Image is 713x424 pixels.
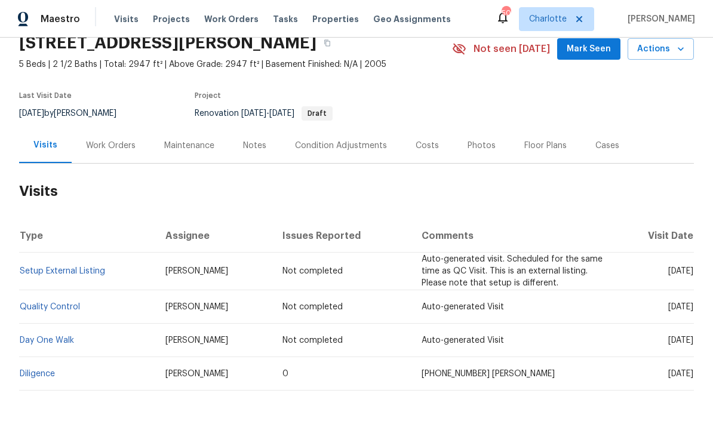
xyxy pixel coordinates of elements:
[273,15,298,23] span: Tasks
[156,219,273,253] th: Assignee
[20,267,105,275] a: Setup External Listing
[474,43,550,55] span: Not seen [DATE]
[19,164,694,219] h2: Visits
[165,303,228,311] span: [PERSON_NAME]
[165,267,228,275] span: [PERSON_NAME]
[273,219,412,253] th: Issues Reported
[20,303,80,311] a: Quality Control
[557,38,620,60] button: Mark Seen
[422,370,555,378] span: [PHONE_NUMBER] [PERSON_NAME]
[416,140,439,152] div: Costs
[269,109,294,118] span: [DATE]
[164,140,214,152] div: Maintenance
[524,140,567,152] div: Floor Plans
[165,370,228,378] span: [PERSON_NAME]
[373,13,451,25] span: Geo Assignments
[529,13,567,25] span: Charlotte
[628,38,694,60] button: Actions
[20,370,55,378] a: Diligence
[195,92,221,99] span: Project
[19,219,156,253] th: Type
[422,255,603,287] span: Auto-generated visit. Scheduled for the same time as QC Visit. This is an external listing. Pleas...
[668,267,693,275] span: [DATE]
[241,109,266,118] span: [DATE]
[623,13,695,25] span: [PERSON_NAME]
[316,32,338,54] button: Copy Address
[668,370,693,378] span: [DATE]
[303,110,331,117] span: Draft
[19,37,316,49] h2: [STREET_ADDRESS][PERSON_NAME]
[195,109,333,118] span: Renovation
[412,219,614,253] th: Comments
[19,92,72,99] span: Last Visit Date
[241,109,294,118] span: -
[282,370,288,378] span: 0
[312,13,359,25] span: Properties
[153,13,190,25] span: Projects
[567,42,611,57] span: Mark Seen
[114,13,139,25] span: Visits
[422,336,504,345] span: Auto-generated Visit
[668,303,693,311] span: [DATE]
[282,336,343,345] span: Not completed
[282,267,343,275] span: Not completed
[41,13,80,25] span: Maestro
[282,303,343,311] span: Not completed
[595,140,619,152] div: Cases
[614,219,694,253] th: Visit Date
[637,42,684,57] span: Actions
[422,303,504,311] span: Auto-generated Visit
[468,140,496,152] div: Photos
[668,336,693,345] span: [DATE]
[20,336,74,345] a: Day One Walk
[19,109,44,118] span: [DATE]
[204,13,259,25] span: Work Orders
[33,139,57,151] div: Visits
[243,140,266,152] div: Notes
[295,140,387,152] div: Condition Adjustments
[86,140,136,152] div: Work Orders
[502,7,510,19] div: 50
[19,59,452,70] span: 5 Beds | 2 1/2 Baths | Total: 2947 ft² | Above Grade: 2947 ft² | Basement Finished: N/A | 2005
[19,106,131,121] div: by [PERSON_NAME]
[165,336,228,345] span: [PERSON_NAME]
